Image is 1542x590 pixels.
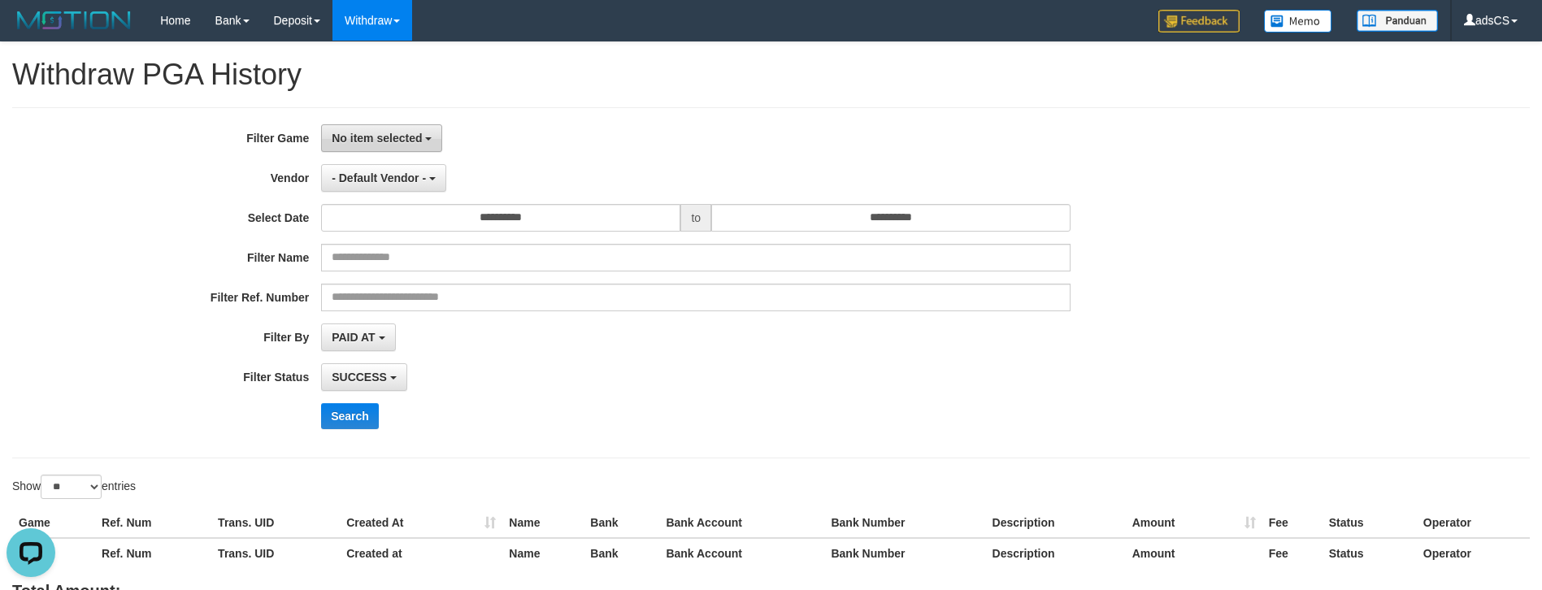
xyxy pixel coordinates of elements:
[659,538,824,568] th: Bank Account
[502,538,584,568] th: Name
[332,371,387,384] span: SUCCESS
[12,59,1530,91] h1: Withdraw PGA History
[502,508,584,538] th: Name
[332,132,422,145] span: No item selected
[1417,508,1530,538] th: Operator
[986,538,1126,568] th: Description
[12,8,136,33] img: MOTION_logo.png
[680,204,711,232] span: to
[1126,508,1262,538] th: Amount
[824,538,985,568] th: Bank Number
[321,363,407,391] button: SUCCESS
[1357,10,1438,32] img: panduan.png
[1158,10,1240,33] img: Feedback.jpg
[1323,538,1417,568] th: Status
[1262,508,1323,538] th: Fee
[332,171,426,184] span: - Default Vendor -
[584,508,659,538] th: Bank
[12,475,136,499] label: Show entries
[95,508,211,538] th: Ref. Num
[211,508,340,538] th: Trans. UID
[12,508,95,538] th: Game
[1262,538,1323,568] th: Fee
[1126,538,1262,568] th: Amount
[986,508,1126,538] th: Description
[1264,10,1332,33] img: Button%20Memo.svg
[321,403,379,429] button: Search
[332,331,375,344] span: PAID AT
[584,538,659,568] th: Bank
[211,538,340,568] th: Trans. UID
[41,475,102,499] select: Showentries
[95,538,211,568] th: Ref. Num
[1417,538,1530,568] th: Operator
[340,508,502,538] th: Created At
[321,323,395,351] button: PAID AT
[340,538,502,568] th: Created at
[659,508,824,538] th: Bank Account
[1323,508,1417,538] th: Status
[824,508,985,538] th: Bank Number
[321,164,446,192] button: - Default Vendor -
[321,124,442,152] button: No item selected
[7,7,55,55] button: Open LiveChat chat widget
